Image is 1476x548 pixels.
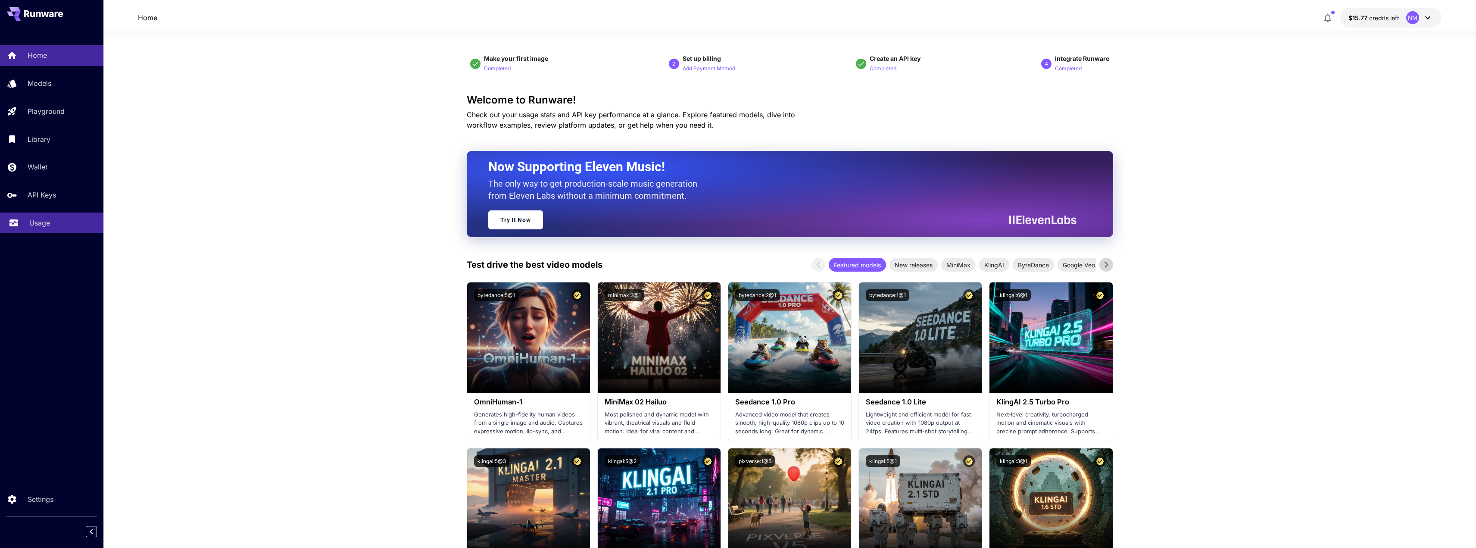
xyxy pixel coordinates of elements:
[86,526,97,537] button: Collapse sidebar
[92,524,103,539] div: Collapse sidebar
[605,289,644,301] button: minimax:3@1
[138,13,157,23] nav: breadcrumb
[996,410,1105,436] p: Next‑level creativity, turbocharged motion and cinematic visuals with precise prompt adherence. S...
[467,282,590,393] img: alt
[1094,289,1106,301] button: Certified Model – Vetted for best performance and includes a commercial license.
[484,63,511,73] button: Completed
[28,494,53,504] p: Settings
[488,159,1070,175] h2: Now Supporting Eleven Music!
[1348,14,1369,22] span: $15.77
[702,455,714,467] button: Certified Model – Vetted for best performance and includes a commercial license.
[735,410,844,436] p: Advanced video model that creates smooth, high-quality 1080p clips up to 10 seconds long. Great f...
[29,218,50,228] p: Usage
[605,398,714,406] h3: MiniMax 02 Hailuo
[866,398,975,406] h3: Seedance 1.0 Lite
[829,260,886,269] span: Featured models
[996,289,1031,301] button: klingai:6@1
[571,455,583,467] button: Certified Model – Vetted for best performance and includes a commercial license.
[870,65,896,73] p: Completed
[833,289,844,301] button: Certified Model – Vetted for best performance and includes a commercial license.
[28,50,47,60] p: Home
[605,410,714,436] p: Most polished and dynamic model with vibrant, theatrical visuals and fluid motion. Ideal for vira...
[1340,8,1442,28] button: $15.7654NM
[833,455,844,467] button: Certified Model – Vetted for best performance and includes a commercial license.
[28,134,50,144] p: Library
[866,410,975,436] p: Lightweight and efficient model for fast video creation with 1080p output at 24fps. Features mult...
[474,410,583,436] p: Generates high-fidelity human videos from a single image and audio. Captures expressive motion, l...
[941,260,976,269] span: MiniMax
[28,106,65,116] p: Playground
[735,289,780,301] button: bytedance:2@1
[702,289,714,301] button: Certified Model – Vetted for best performance and includes a commercial license.
[1348,13,1399,22] div: $15.7654
[672,60,675,68] p: 2
[996,455,1031,467] button: klingai:3@1
[866,455,900,467] button: klingai:5@1
[138,13,157,23] a: Home
[889,260,938,269] span: New releases
[963,455,975,467] button: Certified Model – Vetted for best performance and includes a commercial license.
[1055,63,1082,73] button: Completed
[1055,65,1082,73] p: Completed
[467,110,795,129] span: Check out your usage stats and API key performance at a glance. Explore featured models, dive int...
[28,190,56,200] p: API Keys
[484,65,511,73] p: Completed
[1013,260,1054,269] span: ByteDance
[474,289,518,301] button: bytedance:5@1
[859,282,982,393] img: alt
[683,55,721,62] span: Set up billing
[1055,55,1109,62] span: Integrate Runware
[488,210,543,229] a: Try It Now
[829,258,886,272] div: Featured models
[1406,11,1419,24] div: NM
[979,258,1009,272] div: KlingAI
[735,455,775,467] button: pixverse:1@5
[1013,258,1054,272] div: ByteDance
[1369,14,1399,22] span: credits left
[870,63,896,73] button: Completed
[941,258,976,272] div: MiniMax
[963,289,975,301] button: Certified Model – Vetted for best performance and includes a commercial license.
[605,455,640,467] button: klingai:5@2
[979,260,1009,269] span: KlingAI
[1045,60,1048,68] p: 4
[28,78,51,88] p: Models
[735,398,844,406] h3: Seedance 1.0 Pro
[889,258,938,272] div: New releases
[571,289,583,301] button: Certified Model – Vetted for best performance and includes a commercial license.
[467,94,1113,106] h3: Welcome to Runware!
[28,162,47,172] p: Wallet
[1058,258,1100,272] div: Google Veo
[866,289,909,301] button: bytedance:1@1
[467,258,602,271] p: Test drive the best video models
[474,398,583,406] h3: OmniHuman‑1
[598,282,721,393] img: alt
[989,282,1112,393] img: alt
[728,282,851,393] img: alt
[1094,455,1106,467] button: Certified Model – Vetted for best performance and includes a commercial license.
[484,55,548,62] span: Make your first image
[996,398,1105,406] h3: KlingAI 2.5 Turbo Pro
[870,55,921,62] span: Create an API key
[1058,260,1100,269] span: Google Veo
[488,178,704,202] p: The only way to get production-scale music generation from Eleven Labs without a minimum commitment.
[474,455,509,467] button: klingai:5@3
[683,65,735,73] p: Add Payment Method
[683,63,735,73] button: Add Payment Method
